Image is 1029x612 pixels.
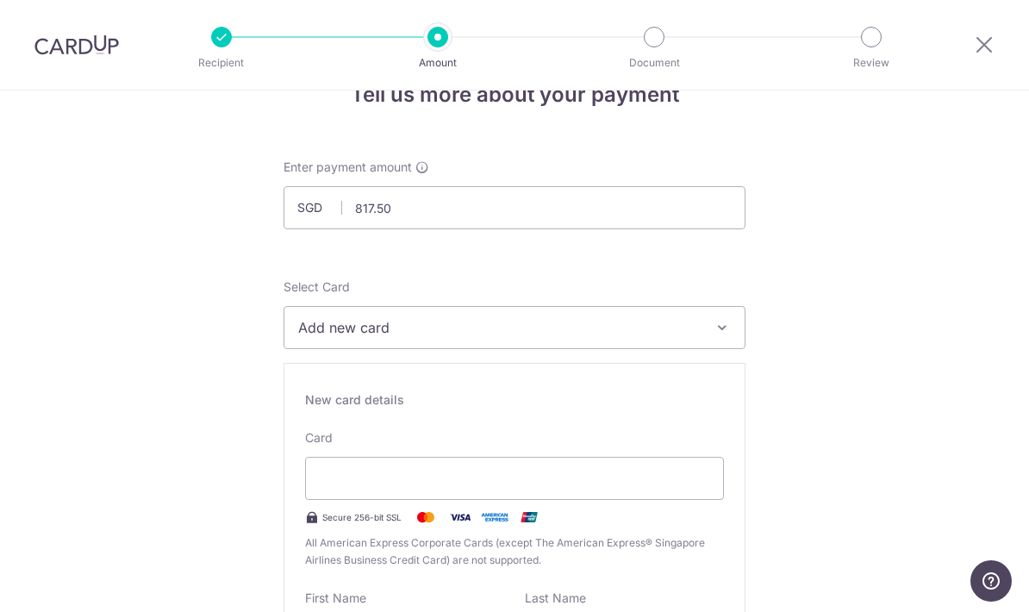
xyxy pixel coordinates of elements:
iframe: Secure card payment input frame [320,468,709,489]
iframe: Opens a widget where you can find more information [970,560,1012,603]
label: Last Name [525,590,586,607]
img: CardUp [34,34,119,55]
p: Recipient [158,54,285,72]
h4: Tell us more about your payment [284,79,745,110]
span: All American Express Corporate Cards (except The American Express® Singapore Airlines Business Cr... [305,534,724,569]
img: Visa [443,507,477,528]
input: 0.00 [284,186,745,229]
label: Card [305,429,333,447]
div: New card details [305,391,724,409]
span: Secure 256-bit SSL [322,510,402,524]
label: First Name [305,590,366,607]
p: Review [808,54,935,72]
img: .alt.unionpay [512,507,546,528]
img: Mastercard [408,507,443,528]
p: Amount [374,54,502,72]
span: SGD [297,199,342,216]
span: Add new card [298,317,700,338]
span: translation missing: en.payables.payment_networks.credit_card.summary.labels.select_card [284,279,350,294]
button: Add new card [284,306,745,349]
img: .alt.amex [477,507,512,528]
span: Enter payment amount [284,159,412,176]
p: Document [590,54,718,72]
